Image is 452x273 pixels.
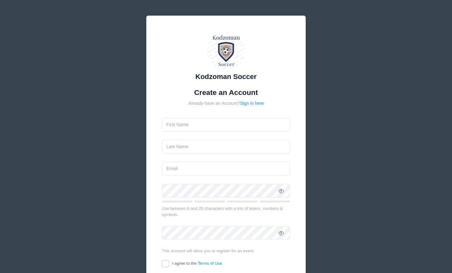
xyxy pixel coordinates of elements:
[162,71,290,82] div: Kodzoman Soccer
[172,261,222,266] span: I agree to the
[162,205,290,218] div: Use between 6 and 25 characters with a mix of letters, numbers & symbols.
[207,31,245,69] img: Kodzoman Soccer
[198,261,222,266] a: Terms of Use
[162,260,169,267] input: I agree to theTerms of Use
[162,88,290,97] h1: Create an Account
[162,162,290,176] input: Email
[240,101,264,106] a: Sign in here
[162,100,290,107] div: Already have an Account?
[162,140,290,154] input: Last Name
[162,118,290,132] input: First Name
[162,248,290,254] div: This account will allow you to register for an event.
